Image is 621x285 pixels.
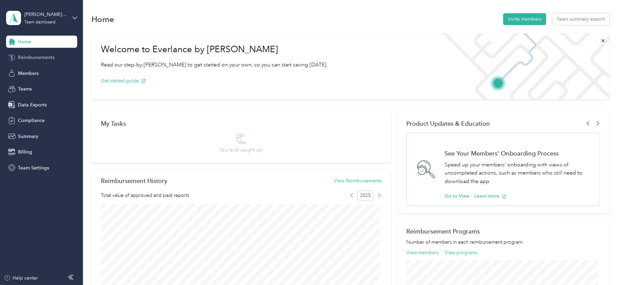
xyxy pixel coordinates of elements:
iframe: Everlance-gr Chat Button Frame [583,247,621,285]
span: 2025 [357,190,373,201]
span: Total value of approved and paid reports [101,192,189,199]
button: Help center [4,274,38,282]
span: Members [18,70,39,77]
img: Welcome to everlance [435,33,609,100]
p: Speed up your members' onboarding with views of uncompleted actions, such as members who still ne... [445,161,592,186]
p: Number of members in each reimbursement program. [406,239,600,246]
button: View Reimbursements [334,177,382,184]
span: Team Settings [18,164,49,171]
div: [PERSON_NAME] Beverage Company [24,11,67,18]
button: View members [406,249,438,256]
span: Reimbursements [18,54,55,61]
button: Invite members [503,13,546,25]
span: Summary [18,133,38,140]
button: Go to View [445,192,470,200]
h2: Reimbursement History [101,177,167,184]
button: View programs [445,249,477,256]
span: You’re all caught up! [219,146,263,154]
div: My Tasks [101,120,382,127]
h1: Welcome to Everlance by [PERSON_NAME] [101,44,328,55]
button: Learn more [474,192,507,200]
h1: See Your Members' Onboarding Process [445,150,592,157]
h1: Home [91,16,114,23]
button: Team summary export [552,13,609,25]
span: Data Exports [18,101,47,108]
div: Team dashboard [24,20,56,24]
span: Compliance [18,117,45,124]
p: Read our step-by-[PERSON_NAME] to get started on your own, so you can start saving [DATE]. [101,61,328,69]
span: Billing [18,148,32,156]
h2: Reimbursement Programs [406,228,600,235]
span: Product Updates & Education [406,120,490,127]
button: Get started guide [101,77,146,84]
span: Home [18,38,31,45]
span: Teams [18,85,32,93]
